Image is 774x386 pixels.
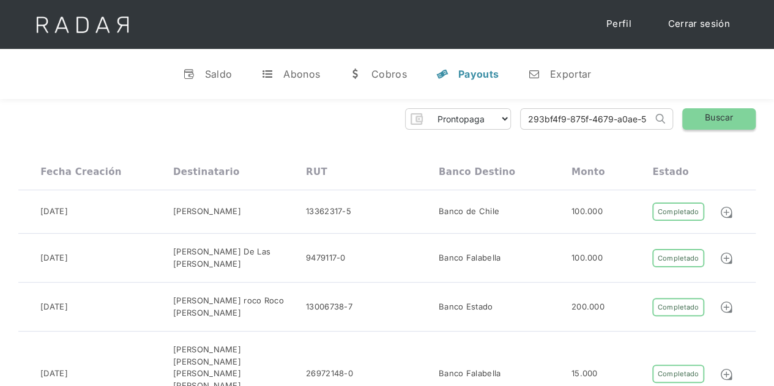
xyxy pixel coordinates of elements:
[652,298,704,317] div: Completado
[306,206,351,218] div: 13362317-5
[439,166,515,177] div: Banco destino
[682,108,756,130] a: Buscar
[571,368,598,380] div: 15.000
[173,246,306,270] div: [PERSON_NAME] De Las [PERSON_NAME]
[652,249,704,268] div: Completado
[439,252,501,264] div: Banco Falabella
[371,68,407,80] div: Cobros
[183,68,195,80] div: v
[40,368,68,380] div: [DATE]
[720,206,733,219] img: Detalle
[571,206,603,218] div: 100.000
[40,252,68,264] div: [DATE]
[349,68,362,80] div: w
[40,166,122,177] div: Fecha creación
[439,368,501,380] div: Banco Falabella
[306,301,352,313] div: 13006738-7
[40,301,68,313] div: [DATE]
[656,12,742,36] a: Cerrar sesión
[173,206,241,218] div: [PERSON_NAME]
[720,300,733,314] img: Detalle
[439,206,499,218] div: Banco de Chile
[173,295,306,319] div: [PERSON_NAME] roco Roco [PERSON_NAME]
[652,166,688,177] div: Estado
[594,12,644,36] a: Perfil
[720,251,733,265] img: Detalle
[550,68,591,80] div: Exportar
[439,301,493,313] div: Banco Estado
[205,68,233,80] div: Saldo
[521,109,652,129] input: Busca por ID
[720,368,733,381] img: Detalle
[306,252,346,264] div: 9479117-0
[405,108,511,130] form: Form
[571,166,605,177] div: Monto
[306,166,327,177] div: RUT
[40,206,68,218] div: [DATE]
[306,368,353,380] div: 26972148-0
[528,68,540,80] div: n
[652,365,704,384] div: Completado
[173,166,239,177] div: Destinatario
[283,68,320,80] div: Abonos
[261,68,274,80] div: t
[571,252,603,264] div: 100.000
[458,68,499,80] div: Payouts
[652,202,704,221] div: Completado
[436,68,448,80] div: y
[571,301,605,313] div: 200.000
